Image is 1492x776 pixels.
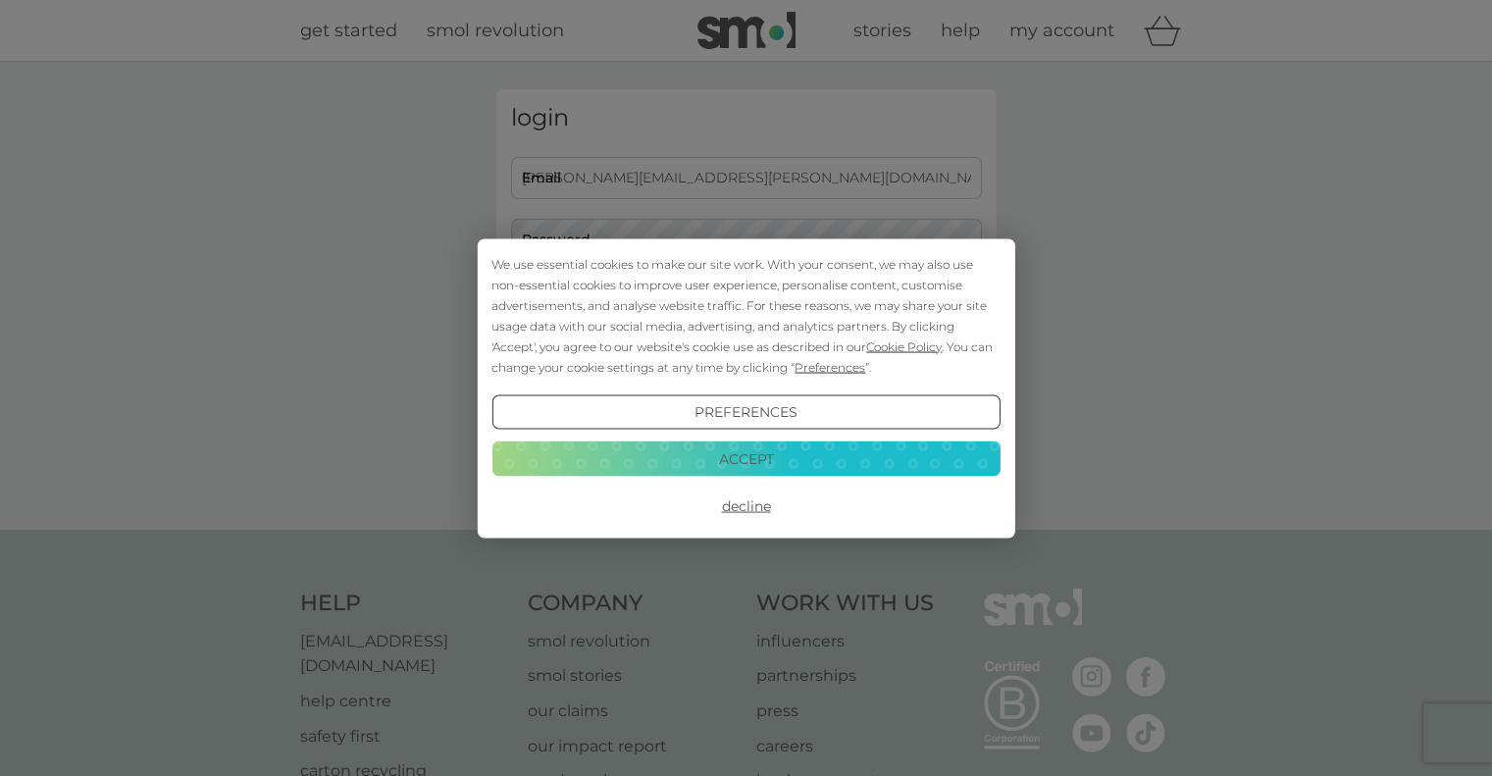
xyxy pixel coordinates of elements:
[491,394,1000,430] button: Preferences
[866,338,942,353] span: Cookie Policy
[491,253,1000,377] div: We use essential cookies to make our site work. With your consent, we may also use non-essential ...
[491,489,1000,524] button: Decline
[795,359,865,374] span: Preferences
[477,238,1014,538] div: Cookie Consent Prompt
[491,441,1000,477] button: Accept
